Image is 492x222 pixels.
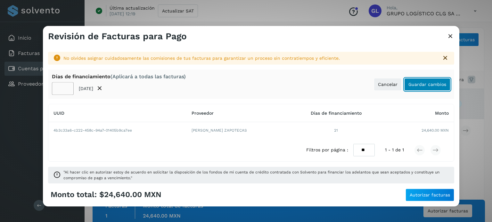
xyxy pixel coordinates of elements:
td: 21 [289,122,384,139]
td: 4b3c33a6-c222-458c-94a7-01405b9ca7ee [48,122,186,139]
div: Días de financiamiento [52,73,186,80]
div: No olvides asignar cuidadosamente las comisiones de tus facturas para garantizar un proceso sin c... [63,55,436,62]
span: Autorizar facturas [410,193,450,197]
span: Monto total: [51,190,97,200]
span: $24,640.00 MXN [99,190,161,200]
span: Días de financiamiento [311,111,362,116]
span: 24,640.00 MXN [422,128,449,134]
span: Guardar cambios [408,82,446,87]
button: Autorizar facturas [406,188,454,201]
span: Cancelar [378,82,398,87]
span: "Al hacer clic en autorizar estoy de acuerdo en solicitar la disposición de los fondos de mi cuen... [63,169,449,181]
span: Filtros por página : [306,147,348,153]
button: Guardar cambios [404,78,450,91]
p: [DATE] [79,86,93,91]
span: Proveedor [192,111,214,116]
span: (Aplicará a todas las facturas) [111,73,186,80]
h3: Revisión de Facturas para Pago [48,31,187,42]
td: [PERSON_NAME] ZAPOTECAS [186,122,289,139]
span: UUID [53,111,64,116]
button: Cancelar [374,78,402,91]
span: Monto [435,111,449,116]
span: 1 - 1 de 1 [385,147,404,153]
